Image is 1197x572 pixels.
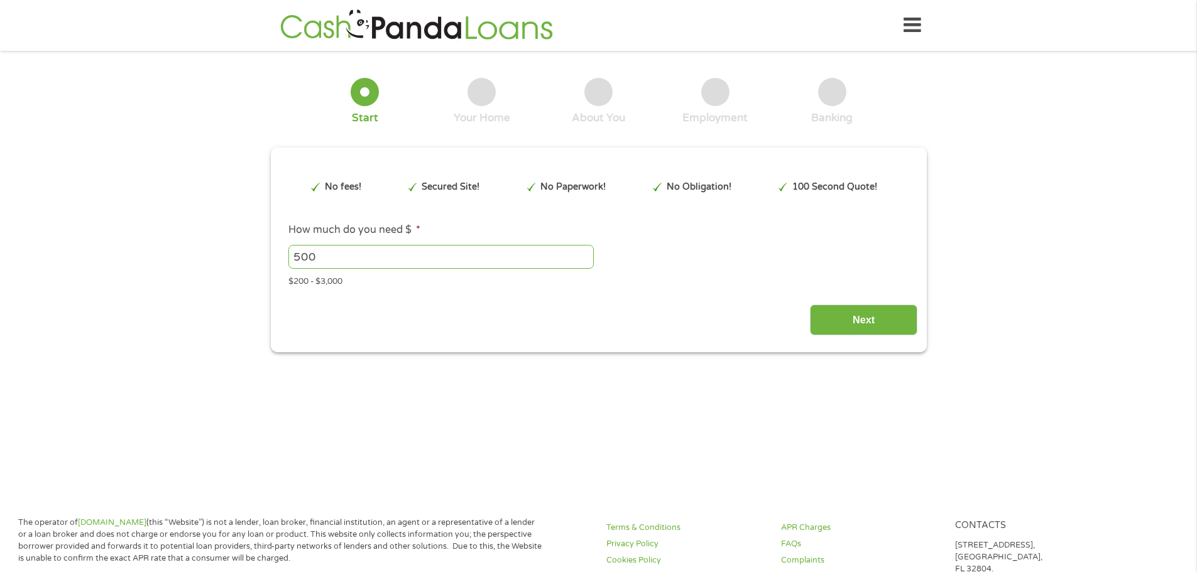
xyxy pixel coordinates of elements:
[955,520,1115,532] h4: Contacts
[811,111,853,125] div: Banking
[422,180,479,194] p: Secured Site!
[792,180,877,194] p: 100 Second Quote!
[667,180,731,194] p: No Obligation!
[276,8,557,43] img: GetLoanNow Logo
[288,224,420,237] label: How much do you need $
[781,538,941,550] a: FAQs
[18,517,542,564] p: The operator of (this “Website”) is not a lender, loan broker, financial institution, an agent or...
[781,522,941,534] a: APR Charges
[572,111,625,125] div: About You
[78,517,146,527] a: [DOMAIN_NAME]
[781,554,941,566] a: Complaints
[606,522,766,534] a: Terms & Conditions
[352,111,378,125] div: Start
[682,111,748,125] div: Employment
[606,554,766,566] a: Cookies Policy
[540,180,606,194] p: No Paperwork!
[810,305,917,335] input: Next
[288,271,908,288] div: $200 - $3,000
[606,538,766,550] a: Privacy Policy
[454,111,510,125] div: Your Home
[325,180,361,194] p: No fees!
